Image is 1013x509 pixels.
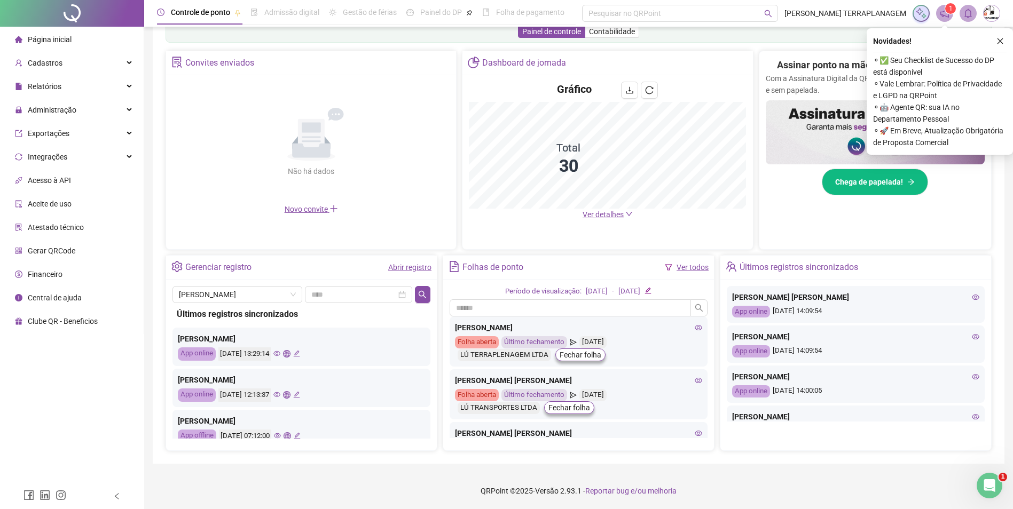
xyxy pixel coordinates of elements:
span: Exportações [28,129,69,138]
span: Versão [535,487,559,495]
span: Central de ajuda [28,293,82,302]
span: file-done [250,9,258,16]
span: Ver detalhes [583,210,624,219]
div: Folhas de ponto [462,258,523,276]
img: 52531 [984,5,1000,21]
span: Atestado técnico [28,223,84,232]
span: solution [15,224,22,231]
span: Painel de controle [522,27,581,36]
span: sync [15,153,22,161]
div: [DATE] 07:12:00 [219,430,271,443]
img: sparkle-icon.fc2bf0ac1784a2077858766a79e2daf3.svg [915,7,927,19]
span: edit [293,391,300,398]
span: search [764,10,772,18]
span: eye [273,391,280,398]
span: clock-circle [157,9,164,16]
span: Clube QR - Beneficios [28,317,98,325]
span: user-add [15,59,22,67]
div: Folha aberta [455,336,499,348]
span: Painel do DP [420,8,462,17]
span: team [726,261,737,272]
span: eye [695,377,702,384]
span: ⚬ ✅ Seu Checklist de Sucesso do DP está disponível [873,54,1007,78]
div: [PERSON_NAME] [732,331,979,343]
span: ⚬ 🚀 Em Breve, Atualização Obrigatória de Proposta Comercial [873,125,1007,148]
div: [PERSON_NAME] [732,371,979,383]
span: Cadastros [28,59,62,67]
span: facebook [23,490,34,500]
div: Últimos registros sincronizados [177,307,426,321]
span: global [283,350,290,357]
span: reload [645,86,654,94]
span: eye [695,430,702,437]
div: [DATE] 12:13:37 [218,388,271,402]
div: LÚ TRANSPORTES LTDA [458,402,540,414]
span: qrcode [15,247,22,254]
sup: 1 [945,3,956,14]
span: Fechar folha [560,349,601,361]
span: eye [972,373,979,380]
div: [PERSON_NAME] [455,322,702,333]
div: [DATE] [618,286,640,297]
span: edit [294,432,301,439]
div: Dashboard de jornada [482,54,566,72]
div: [DATE] 13:29:14 [218,347,271,361]
div: [PERSON_NAME] [PERSON_NAME] [732,291,979,303]
span: solution [171,57,183,68]
span: download [625,86,634,94]
span: export [15,130,22,137]
span: Gestão de férias [343,8,397,17]
span: 1 [949,5,953,12]
div: [PERSON_NAME] [178,415,425,427]
div: Folha aberta [455,389,499,401]
div: App online [178,388,216,402]
div: App online [732,306,770,318]
div: Último fechamento [501,389,567,401]
span: edit [293,350,300,357]
span: Contabilidade [589,27,635,36]
span: global [284,432,290,439]
span: global [283,391,290,398]
span: eye [695,324,702,331]
span: ⚬ Vale Lembrar: Política de Privacidade e LGPD na QRPoint [873,78,1007,101]
span: api [15,177,22,184]
span: Integrações [28,153,67,161]
div: [PERSON_NAME] [732,411,979,423]
div: App online [178,347,216,361]
span: search [695,304,703,312]
span: Fechar folha [548,402,590,413]
span: left [113,492,121,500]
span: Folha de pagamento [496,8,564,17]
h4: Gráfico [557,82,592,97]
span: Reportar bug e/ou melhoria [585,487,677,495]
span: eye [273,350,280,357]
div: Gerenciar registro [185,258,252,276]
span: eye [274,432,281,439]
iframe: Intercom live chat [977,473,1002,498]
span: sun [329,9,336,16]
span: Admissão digital [264,8,319,17]
div: [DATE] [586,286,608,297]
span: file [15,83,22,90]
span: send [570,389,577,401]
span: setting [171,261,183,272]
span: eye [972,413,979,420]
a: Ver todos [677,263,709,272]
div: [DATE] 14:09:54 [732,306,979,318]
div: [PERSON_NAME] [178,333,425,345]
span: Novo convite [285,205,338,213]
div: LÚ TERRAPLENAGEM LTDA [458,349,551,361]
span: Acesso à API [28,176,71,185]
span: notification [940,9,949,18]
button: Fechar folha [544,401,594,414]
span: Gerar QRCode [28,246,75,255]
span: ⚬ 🤖 Agente QR: sua IA no Departamento Pessoal [873,101,1007,125]
span: Administração [28,106,76,114]
div: Período de visualização: [505,286,582,297]
span: Aceite de uso [28,200,72,208]
div: Não há dados [262,165,360,177]
h2: Assinar ponto na mão? Isso ficou no passado! [777,58,973,73]
div: Convites enviados [185,54,254,72]
span: plus [329,204,338,213]
span: Relatórios [28,82,61,91]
